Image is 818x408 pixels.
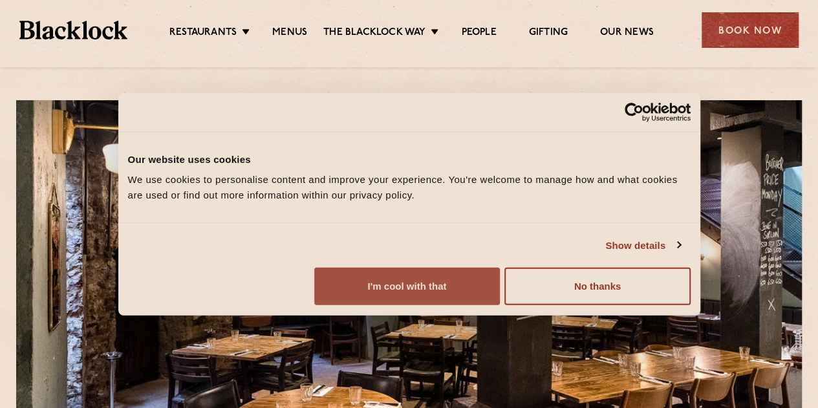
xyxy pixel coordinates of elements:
button: I'm cool with that [314,268,500,305]
a: People [461,27,496,41]
a: The Blacklock Way [323,27,425,41]
a: Menus [272,27,307,41]
button: No thanks [504,268,690,305]
a: Show details [605,237,680,253]
a: Usercentrics Cookiebot - opens in a new window [577,102,691,122]
img: BL_Textured_Logo-footer-cropped.svg [19,21,127,39]
a: Restaurants [169,27,237,41]
div: We use cookies to personalise content and improve your experience. You're welcome to manage how a... [128,172,691,203]
a: Gifting [529,27,568,41]
div: Our website uses cookies [128,151,691,167]
a: Our News [600,27,654,41]
div: Book Now [702,12,799,48]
